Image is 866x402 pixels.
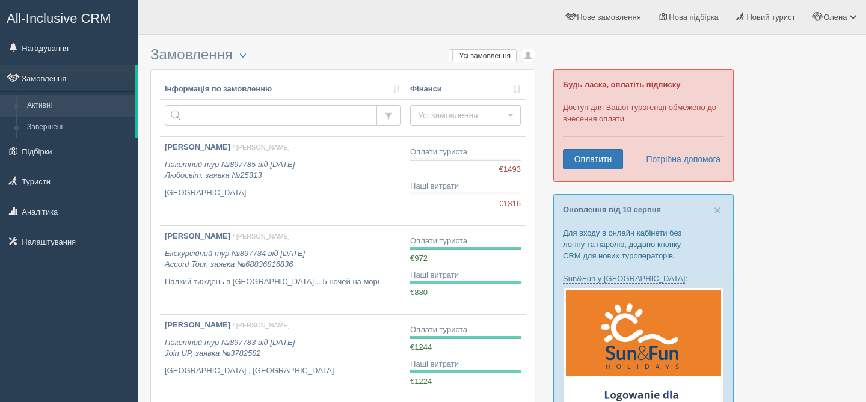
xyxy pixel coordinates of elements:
p: [GEOGRAPHIC_DATA] [165,187,401,199]
div: Наші витрати [410,181,521,192]
span: Новий турист [746,13,795,22]
span: Нове замовлення [577,13,640,22]
span: €1316 [499,198,521,210]
input: Пошук за номером замовлення, ПІБ або паспортом туриста [165,105,377,126]
b: [PERSON_NAME] [165,320,230,329]
a: [PERSON_NAME] / [PERSON_NAME] Пакетний тур №897785 від [DATE]Любосвіт, заявка №25313 [GEOGRAPHIC_... [160,137,405,225]
span: / [PERSON_NAME] [233,144,290,151]
a: Потрібна допомога [638,149,721,169]
b: [PERSON_NAME] [165,142,230,151]
a: [PERSON_NAME] / [PERSON_NAME] Екскурсійний тур №897784 від [DATE]Accord Tour, заявка №68836816836... [160,226,405,314]
div: Оплати туриста [410,236,521,247]
h3: Замовлення [150,47,535,63]
i: Екскурсійний тур №897784 від [DATE] Accord Tour, заявка №68836816836 [165,249,305,269]
b: Будь ласка, оплатіть підписку [563,80,680,89]
span: Нова підбірка [669,13,719,22]
button: Close [714,204,721,216]
span: €1493 [499,164,521,175]
a: Оплатити [563,149,623,169]
p: : [563,273,724,284]
span: €972 [410,254,428,263]
p: [GEOGRAPHIC_DATA] , [GEOGRAPHIC_DATA] [165,365,401,377]
span: Усі замовлення [418,109,505,121]
a: Активні [22,95,135,117]
span: × [714,203,721,217]
label: Усі замовлення [449,50,516,62]
a: Оновлення від 10 серпня [563,205,661,214]
div: Оплати туриста [410,147,521,158]
span: All-Inclusive CRM [7,11,111,26]
span: €880 [410,288,428,297]
b: [PERSON_NAME] [165,231,230,240]
i: Пакетний тур №897785 від [DATE] Любосвіт, заявка №25313 [165,160,295,180]
span: / [PERSON_NAME] [233,321,290,329]
span: €1244 [410,343,432,352]
a: Фінанси [410,84,521,95]
span: / [PERSON_NAME] [233,233,290,240]
a: Інформація по замовленню [165,84,401,95]
span: €1224 [410,377,432,386]
a: Завершені [22,117,135,138]
span: Олена [823,13,847,22]
div: Оплати туриста [410,324,521,336]
div: Доступ для Вашої турагенції обмежено до внесення оплати [553,69,734,182]
i: Пакетний тур №897783 від [DATE] Join UP, заявка №3782582 [165,338,295,358]
a: Sun&Fun у [GEOGRAPHIC_DATA] [563,274,685,284]
p: Для входу в онлайн кабінети без логіну та паролю, додано кнопку CRM для нових туроператорів. [563,227,724,261]
button: Усі замовлення [410,105,521,126]
a: All-Inclusive CRM [1,1,138,34]
div: Наші витрати [410,359,521,370]
p: Палкий тиждень в [GEOGRAPHIC_DATA]... 5 ночей на морі [165,276,401,288]
div: Наші витрати [410,270,521,281]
